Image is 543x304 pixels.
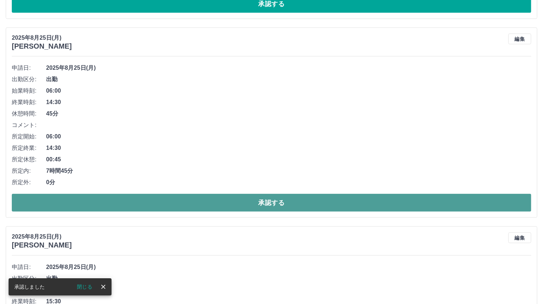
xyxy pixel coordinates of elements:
span: 07:00 [46,286,531,294]
span: 終業時刻: [12,98,46,107]
span: 06:00 [46,87,531,95]
span: 所定終業: [12,144,46,152]
span: 00:45 [46,155,531,164]
h3: [PERSON_NAME] [12,42,72,50]
span: 所定内: [12,167,46,175]
button: 承認する [12,194,531,212]
div: 承認しました [14,280,45,293]
span: 申請日: [12,263,46,271]
span: 出勤 [46,75,531,84]
span: 所定開始: [12,132,46,141]
span: 申請日: [12,64,46,72]
span: 14:30 [46,98,531,107]
span: 06:00 [46,132,531,141]
button: 閉じる [71,281,98,292]
button: 編集 [508,232,531,243]
span: 出勤 [46,274,531,283]
span: 出勤区分: [12,75,46,84]
button: close [98,281,109,292]
span: 45分 [46,109,531,118]
span: コメント: [12,121,46,129]
span: 0分 [46,178,531,187]
span: 始業時刻: [12,87,46,95]
span: 7時間45分 [46,167,531,175]
span: 休憩時間: [12,109,46,118]
span: 2025年8月25日(月) [46,64,531,72]
button: 編集 [508,34,531,44]
h3: [PERSON_NAME] [12,241,72,249]
span: 所定休憩: [12,155,46,164]
span: 2025年8月25日(月) [46,263,531,271]
p: 2025年8月25日(月) [12,34,72,42]
span: 14:30 [46,144,531,152]
span: 所定外: [12,178,46,187]
span: 出勤区分: [12,274,46,283]
p: 2025年8月25日(月) [12,232,72,241]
